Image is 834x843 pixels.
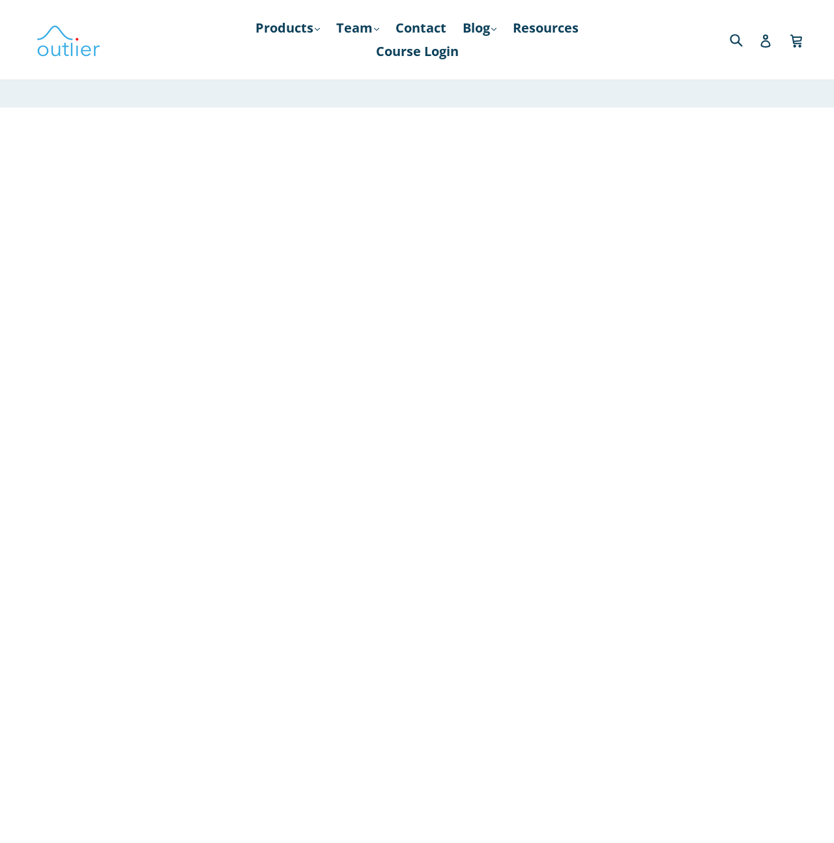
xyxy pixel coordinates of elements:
input: Search [726,26,762,53]
img: Outlier Linguistics [36,21,101,59]
a: Course Login [369,40,465,63]
a: Resources [506,16,585,40]
a: Team [330,16,386,40]
a: Contact [389,16,453,40]
a: Blog [456,16,503,40]
a: Products [249,16,326,40]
